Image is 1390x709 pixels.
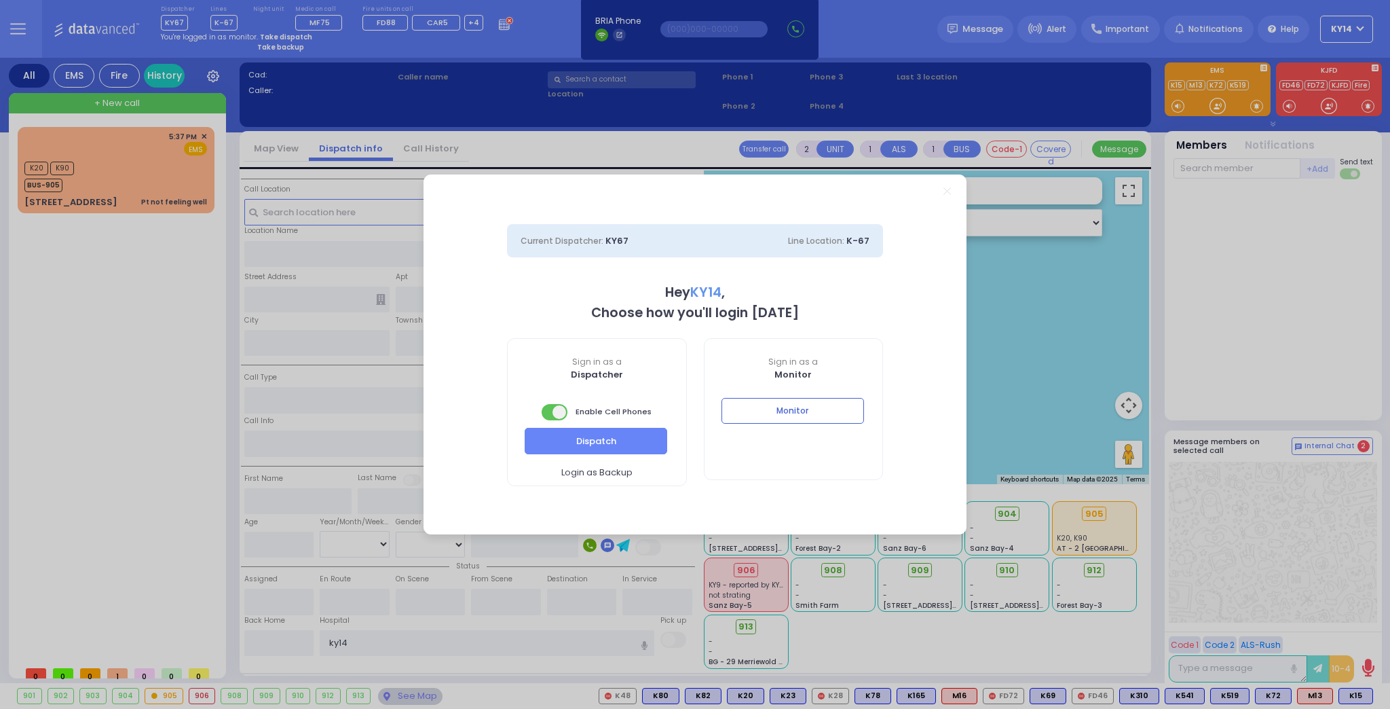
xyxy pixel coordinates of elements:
[705,356,883,368] span: Sign in as a
[774,368,812,381] b: Monitor
[525,428,667,454] button: Dispatch
[665,283,725,302] b: Hey ,
[690,283,721,302] span: KY14
[591,304,799,322] b: Choose how you'll login [DATE]
[561,466,633,479] span: Login as Backup
[508,356,686,368] span: Sign in as a
[571,368,623,381] b: Dispatcher
[788,235,844,247] span: Line Location:
[846,234,869,247] span: K-67
[542,403,652,422] span: Enable Cell Phones
[605,234,628,247] span: KY67
[721,398,864,424] button: Monitor
[943,187,951,195] a: Close
[521,235,603,247] span: Current Dispatcher:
